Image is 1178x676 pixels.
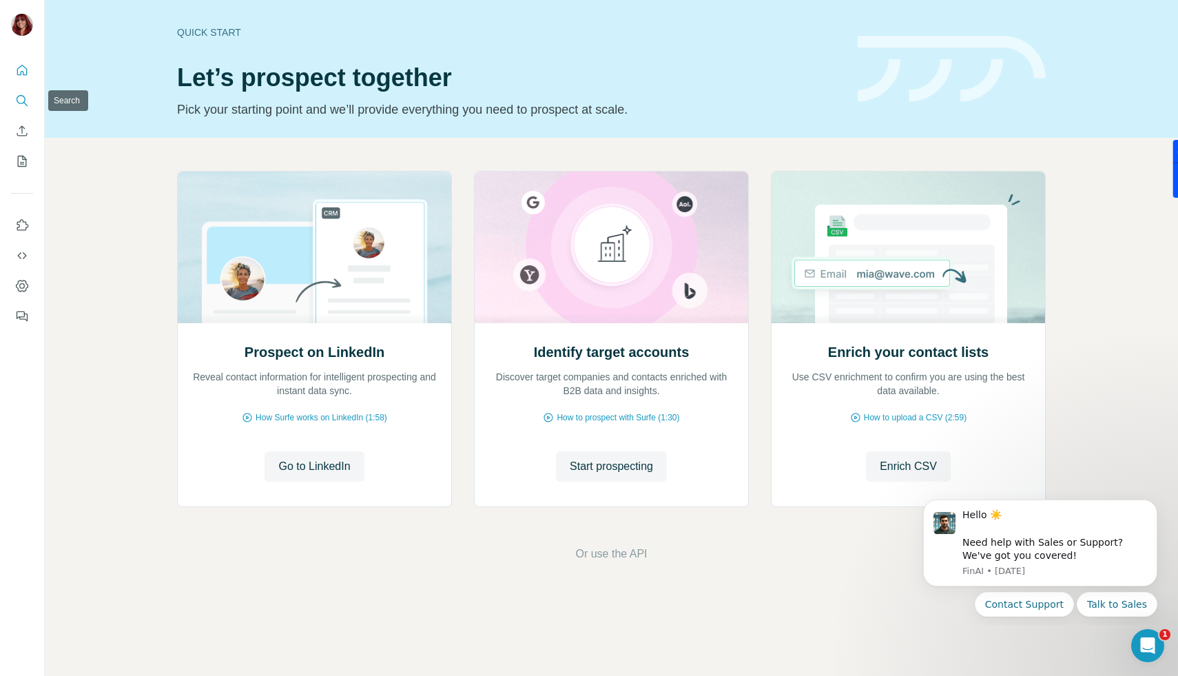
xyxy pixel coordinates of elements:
[534,342,690,362] h2: Identify target accounts
[557,411,679,424] span: How to prospect with Surfe (1:30)
[880,458,937,475] span: Enrich CSV
[278,458,350,475] span: Go to LinkedIn
[11,213,33,238] button: Use Surfe on LinkedIn
[858,36,1046,103] img: banner
[866,451,951,482] button: Enrich CSV
[177,64,841,92] h1: Let’s prospect together
[11,149,33,174] button: My lists
[11,119,33,143] button: Enrich CSV
[771,172,1046,323] img: Enrich your contact lists
[556,451,667,482] button: Start prospecting
[177,100,841,119] p: Pick your starting point and we’ll provide everything you need to prospect at scale.
[488,370,734,398] p: Discover target companies and contacts enriched with B2B data and insights.
[11,14,33,36] img: Avatar
[1159,629,1170,640] span: 1
[245,342,384,362] h2: Prospect on LinkedIn
[192,370,437,398] p: Reveal contact information for intelligent prospecting and instant data sync.
[902,492,1178,625] iframe: Intercom notifications message
[474,172,749,323] img: Identify target accounts
[570,458,653,475] span: Start prospecting
[11,243,33,268] button: Use Surfe API
[11,58,33,83] button: Quick start
[828,342,989,362] h2: Enrich your contact lists
[177,172,452,323] img: Prospect on LinkedIn
[11,304,33,329] button: Feedback
[256,411,387,424] span: How Surfe works on LinkedIn (1:58)
[11,88,33,113] button: Search
[864,411,967,424] span: How to upload a CSV (2:59)
[11,274,33,298] button: Dashboard
[177,25,841,39] div: Quick start
[1131,629,1164,662] iframe: Intercom live chat
[785,370,1031,398] p: Use CSV enrichment to confirm you are using the best data available.
[265,451,364,482] button: Go to LinkedIn
[575,546,647,562] button: Or use the API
